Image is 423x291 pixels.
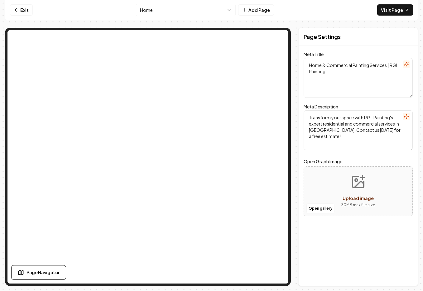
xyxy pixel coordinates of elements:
[238,4,274,16] button: Add Page
[10,4,33,16] a: Exit
[304,158,413,165] label: Open Graph Image
[304,51,324,57] label: Meta Title
[306,203,334,213] button: Open gallery
[336,169,380,213] button: Upload image
[341,202,375,208] p: 30 MB max file size
[304,104,338,109] label: Meta Description
[343,195,374,201] span: Upload image
[11,265,66,280] button: Page Navigator
[377,4,413,16] a: Visit Page
[304,32,341,41] h2: Page Settings
[26,269,60,276] span: Page Navigator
